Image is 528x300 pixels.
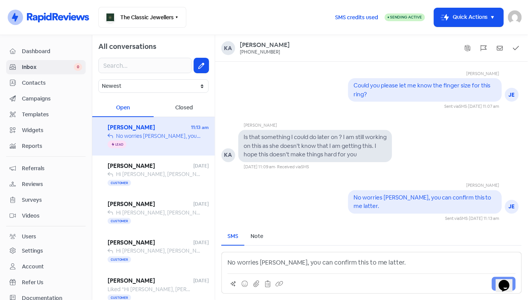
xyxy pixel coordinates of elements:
a: Refer Us [6,275,86,290]
a: Contacts [6,76,86,90]
a: [PERSON_NAME] [240,41,290,49]
iframe: chat widget [496,269,520,292]
button: Show system messages [462,42,473,54]
div: Users [22,233,36,241]
span: SMS [459,104,467,109]
div: [PERSON_NAME] [370,182,500,190]
a: SMS credits used [329,13,385,21]
span: Sent via · [444,104,468,109]
span: Referrals [22,164,82,173]
a: Account [6,260,86,274]
a: Reports [6,139,86,153]
a: Widgets [6,123,86,137]
a: Surveys [6,193,86,207]
span: Campaigns [22,95,82,103]
div: [PHONE_NUMBER] [240,49,280,55]
button: The Classic Jewellers [98,7,186,28]
span: Contacts [22,79,82,87]
div: KA [221,148,235,162]
span: [DATE] [193,239,209,246]
a: Campaigns [6,92,86,106]
button: Mark as unread [494,42,506,54]
span: [PERSON_NAME] [108,277,193,285]
span: Dashboard [22,47,82,55]
a: Inbox 0 [6,60,86,74]
pre: Is that something I could do later on ? I am still working on this as she doesn't know that I am ... [244,133,388,158]
a: Users [6,230,86,244]
span: 0 [74,63,82,71]
span: [PERSON_NAME] [108,238,193,247]
div: [PERSON_NAME] [370,70,500,79]
a: Reviews [6,177,86,191]
span: SMS credits used [335,13,378,22]
a: Templates [6,107,86,122]
p: No worries [PERSON_NAME], you can confirm this to me latter. [227,258,516,267]
button: Flag conversation [478,42,490,54]
span: Reports [22,142,82,150]
div: Account [22,263,44,271]
a: Dashboard [6,44,86,59]
div: JE [505,88,519,102]
pre: Could you please let me know the finger size for this ring? [354,82,492,98]
span: Sending Active [390,15,422,20]
div: JE [505,200,519,214]
span: 11:13 am [191,124,209,131]
span: [PERSON_NAME] [108,123,191,132]
a: Settings [6,244,86,258]
div: SMS [227,232,238,240]
span: Widgets [22,126,82,134]
button: Mark as closed [510,42,522,54]
span: Templates [22,111,82,119]
span: [PERSON_NAME] [108,162,193,171]
span: Lead [115,143,123,146]
div: Note [251,232,263,240]
span: [DATE] [193,277,209,284]
span: [DATE] [193,163,209,169]
a: Sending Active [385,13,425,22]
input: Search... [98,58,192,73]
span: Customer [108,218,131,224]
button: Quick Actions [434,8,503,27]
div: Closed [154,99,215,117]
span: No worries [PERSON_NAME], you can confirm this to me latter. [116,132,269,139]
span: Customer [108,180,131,186]
span: Videos [22,212,82,220]
div: Open [92,99,154,117]
span: Reviews [22,180,82,188]
div: Ka [221,41,235,55]
div: · Received via [275,164,309,170]
img: User [508,10,522,24]
div: [DATE] 11:09 am [244,164,275,170]
span: SMS [460,216,468,221]
pre: No worries [PERSON_NAME], you can confirm this to me latter. [354,194,493,210]
div: Settings [22,247,43,255]
a: Videos [6,209,86,223]
span: [DATE] [193,201,209,208]
span: Customer [108,256,131,263]
span: SMS [301,164,309,169]
div: [DATE] 11:13 am [469,215,500,222]
span: All conversations [98,42,156,51]
span: Surveys [22,196,82,204]
div: [DATE] 11:07 am [468,103,500,110]
span: Inbox [22,63,74,71]
span: Refer Us [22,278,82,287]
span: [PERSON_NAME] [108,200,193,209]
a: Referrals [6,161,86,176]
span: Sent via · [445,216,469,221]
div: [PERSON_NAME] [244,122,392,130]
